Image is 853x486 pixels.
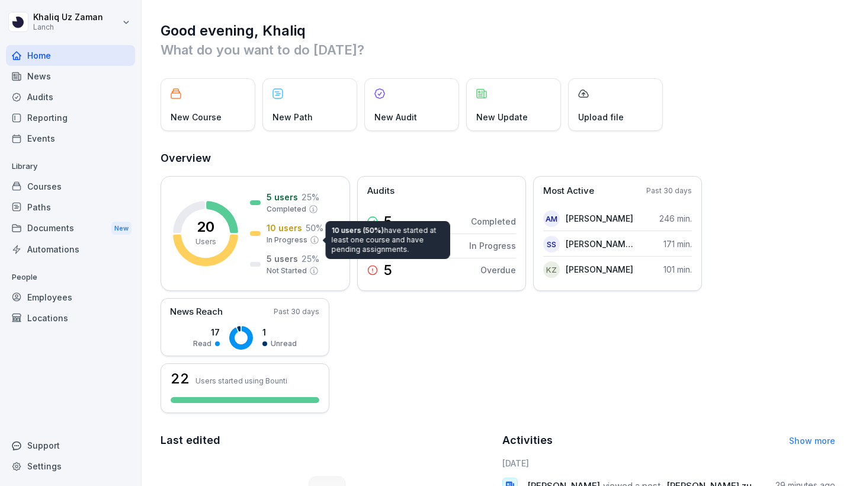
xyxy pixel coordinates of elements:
p: 5 [384,263,392,277]
p: In Progress [469,239,516,252]
a: Automations [6,239,135,260]
p: In Progress [267,235,307,245]
p: Users started using Bounti [195,376,287,385]
p: Unread [271,338,297,349]
p: Completed [471,215,516,228]
a: Audits [6,87,135,107]
p: Most Active [543,184,594,198]
p: Not Started [267,266,307,276]
p: New Course [171,111,222,123]
a: Courses [6,176,135,197]
a: Paths [6,197,135,218]
h2: Activities [502,432,553,449]
h3: 22 [171,372,190,386]
h6: [DATE] [502,457,836,469]
a: Show more [789,436,835,446]
h2: Overview [161,150,835,167]
p: Users [195,236,216,247]
p: [PERSON_NAME] [566,263,633,276]
a: Employees [6,287,135,308]
p: 5 users [267,252,298,265]
a: Events [6,128,135,149]
p: 1 [262,326,297,338]
a: DocumentsNew [6,218,135,239]
p: 171 min. [663,238,692,250]
div: Support [6,435,135,456]
p: Past 30 days [274,306,319,317]
p: 101 min. [663,263,692,276]
p: 5 [384,215,392,229]
a: Settings [6,456,135,477]
p: What do you want to do [DATE]? [161,40,835,59]
p: New Audit [374,111,417,123]
a: News [6,66,135,87]
p: Audits [367,184,395,198]
p: 17 [193,326,220,338]
p: 5 users [267,191,298,203]
p: [PERSON_NAME] [PERSON_NAME] [566,238,634,250]
div: AM [543,210,560,227]
p: Completed [267,204,306,215]
p: Upload file [578,111,624,123]
p: New Path [272,111,313,123]
a: Reporting [6,107,135,128]
p: [PERSON_NAME] [566,212,633,225]
div: KZ [543,261,560,278]
p: Library [6,157,135,176]
p: News Reach [170,305,223,319]
div: Ss [543,236,560,252]
p: Read [193,338,211,349]
div: have started at least one course and have pending assignments. [326,221,450,259]
div: Documents [6,218,135,239]
h1: Good evening, Khaliq [161,21,835,40]
p: Lanch [33,23,103,31]
p: 10 users [267,222,302,234]
p: 25 % [302,191,319,203]
h2: Last edited [161,432,494,449]
div: New [111,222,132,235]
p: Overdue [480,264,516,276]
p: Past 30 days [646,186,692,196]
p: 20 [197,220,214,234]
p: 25 % [302,252,319,265]
p: Khaliq Uz Zaman [33,12,103,23]
p: People [6,268,135,287]
p: New Update [476,111,528,123]
p: 246 min. [659,212,692,225]
a: Home [6,45,135,66]
p: 50 % [306,222,323,234]
a: Locations [6,308,135,328]
span: 10 users (50%) [332,226,384,235]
